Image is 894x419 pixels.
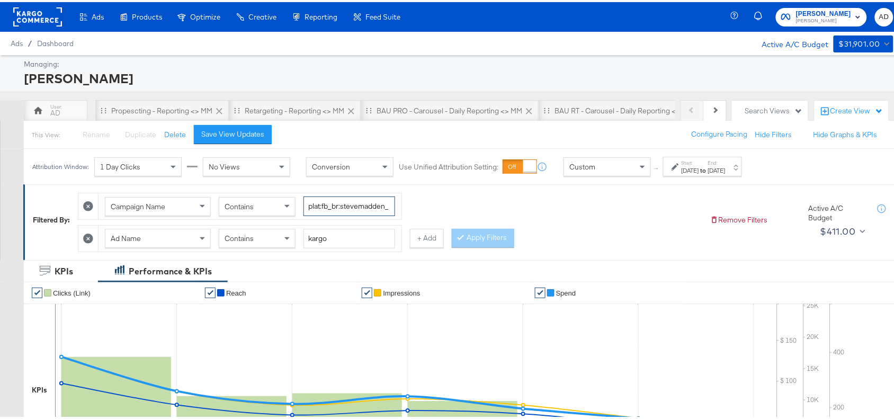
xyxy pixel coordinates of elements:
[111,200,165,209] span: Campaign Name
[37,37,74,46] a: Dashboard
[305,11,337,19] span: Reporting
[544,105,550,111] div: Drag to reorder tab
[225,200,254,209] span: Contains
[875,6,893,24] button: AD
[101,105,106,111] div: Drag to reorder tab
[129,263,212,275] div: Performance & KPIs
[682,164,699,173] div: [DATE]
[684,123,755,142] button: Configure Pacing
[83,128,110,137] span: Rename
[366,105,372,111] div: Drag to reorder tab
[879,9,889,21] span: AD
[755,128,792,138] button: Hide Filters
[750,33,828,49] div: Active A/C Budget
[205,286,216,296] a: ✔
[234,105,240,111] div: Drag to reorder tab
[100,160,140,170] span: 1 Day Clicks
[556,287,576,295] span: Spend
[32,129,60,137] div: This View:
[32,286,42,296] a: ✔
[834,33,893,50] button: $31,901.00
[776,6,867,24] button: [PERSON_NAME][PERSON_NAME]
[362,286,372,296] a: ✔
[809,201,867,221] div: Active A/C Budget
[813,128,878,138] button: Hide Graphs & KPIs
[410,227,444,246] button: + Add
[365,11,400,19] span: Feed Suite
[569,160,595,170] span: Custom
[24,57,891,67] div: Managing:
[111,231,141,241] span: Ad Name
[682,157,699,164] label: Start:
[535,286,546,296] a: ✔
[377,104,522,114] div: BAU PRO - Carousel - Daily Reporting <> MM
[32,161,89,168] div: Attribution Window:
[699,164,708,172] strong: to
[164,128,186,138] button: Delete
[92,11,104,19] span: Ads
[303,227,395,246] input: Enter a search term
[816,221,868,238] button: $411.00
[399,160,498,170] label: Use Unified Attribution Setting:
[33,213,70,223] div: Filtered By:
[839,35,880,49] div: $31,901.00
[708,164,726,173] div: [DATE]
[796,15,851,23] span: [PERSON_NAME]
[24,67,891,85] div: [PERSON_NAME]
[555,104,694,114] div: BAU RT - Carousel - Daily Reporting <> MM
[209,160,240,170] span: No Views
[312,160,350,170] span: Conversion
[132,11,162,19] span: Products
[708,157,726,164] label: End:
[820,221,856,237] div: $411.00
[226,287,246,295] span: Reach
[830,104,883,114] div: Create View
[32,383,47,393] div: KPIs
[245,104,344,114] div: Retargeting - Reporting <> MM
[710,213,768,223] button: Remove Filters
[248,11,276,19] span: Creative
[55,263,73,275] div: KPIs
[796,6,851,17] span: [PERSON_NAME]
[50,106,60,116] div: AD
[383,287,420,295] span: Impressions
[303,194,395,214] input: Enter a search term
[53,287,91,295] span: Clicks (Link)
[111,104,212,114] div: Propescting - Reporting <> MM
[11,37,23,46] span: Ads
[652,165,662,168] span: ↑
[190,11,220,19] span: Optimize
[225,231,254,241] span: Contains
[23,37,37,46] span: /
[745,104,803,114] div: Search Views
[194,123,272,142] button: Save View Updates
[125,128,156,137] span: Duplicate
[201,127,264,137] div: Save View Updates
